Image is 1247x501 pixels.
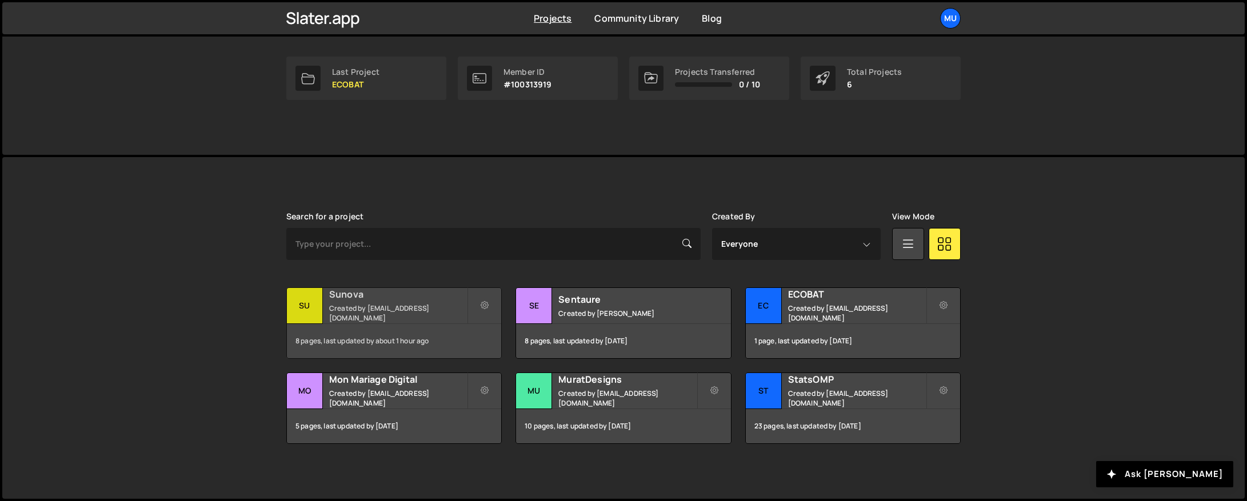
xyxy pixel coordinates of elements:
a: EC ECOBAT Created by [EMAIL_ADDRESS][DOMAIN_NAME] 1 page, last updated by [DATE] [745,287,961,359]
h2: MuratDesigns [558,373,696,386]
a: Se Sentaure Created by [PERSON_NAME] 8 pages, last updated by [DATE] [515,287,731,359]
input: Type your project... [286,228,701,260]
div: 8 pages, last updated by [DATE] [516,324,730,358]
div: St [746,373,782,409]
span: 0 / 10 [739,80,760,89]
small: Created by [EMAIL_ADDRESS][DOMAIN_NAME] [329,388,467,408]
small: Created by [PERSON_NAME] [558,308,696,318]
div: Mo [287,373,323,409]
a: Su Sunova Created by [EMAIL_ADDRESS][DOMAIN_NAME] 8 pages, last updated by about 1 hour ago [286,287,502,359]
h2: ECOBAT [788,288,926,300]
a: Mu MuratDesigns Created by [EMAIL_ADDRESS][DOMAIN_NAME] 10 pages, last updated by [DATE] [515,372,731,444]
p: #100313919 [503,80,552,89]
a: Mu [940,8,961,29]
h2: Sentaure [558,293,696,306]
a: Blog [702,12,722,25]
div: Member ID [503,67,552,77]
div: 1 page, last updated by [DATE] [746,324,960,358]
div: 10 pages, last updated by [DATE] [516,409,730,443]
div: Se [516,288,552,324]
div: Total Projects [847,67,902,77]
small: Created by [EMAIL_ADDRESS][DOMAIN_NAME] [558,388,696,408]
div: Mu [516,373,552,409]
div: Last Project [332,67,379,77]
h2: StatsOMP [788,373,926,386]
h2: Sunova [329,288,467,300]
small: Created by [EMAIL_ADDRESS][DOMAIN_NAME] [788,303,926,323]
label: Created By [712,212,756,221]
button: Ask [PERSON_NAME] [1096,461,1233,487]
small: Created by [EMAIL_ADDRESS][DOMAIN_NAME] [788,388,926,408]
p: ECOBAT [332,80,379,89]
div: 5 pages, last updated by [DATE] [287,409,501,443]
a: Projects [534,12,571,25]
a: Mo Mon Mariage Digital Created by [EMAIL_ADDRESS][DOMAIN_NAME] 5 pages, last updated by [DATE] [286,372,502,444]
div: Su [287,288,323,324]
a: St StatsOMP Created by [EMAIL_ADDRESS][DOMAIN_NAME] 23 pages, last updated by [DATE] [745,372,961,444]
div: EC [746,288,782,324]
div: Projects Transferred [675,67,760,77]
div: 8 pages, last updated by about 1 hour ago [287,324,501,358]
a: Last Project ECOBAT [286,57,446,100]
a: Community Library [594,12,679,25]
label: Search for a project [286,212,363,221]
div: 23 pages, last updated by [DATE] [746,409,960,443]
p: 6 [847,80,902,89]
label: View Mode [892,212,934,221]
small: Created by [EMAIL_ADDRESS][DOMAIN_NAME] [329,303,467,323]
h2: Mon Mariage Digital [329,373,467,386]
